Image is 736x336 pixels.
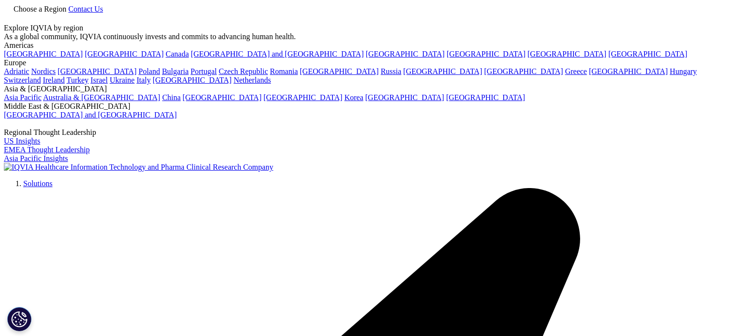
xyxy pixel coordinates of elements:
[4,93,42,102] a: Asia Pacific
[300,67,379,75] a: [GEOGRAPHIC_DATA]
[58,67,136,75] a: [GEOGRAPHIC_DATA]
[4,67,29,75] a: Adriatic
[90,76,108,84] a: Israel
[4,163,273,172] img: IQVIA Healthcare Information Technology and Pharma Clinical Research Company
[270,67,298,75] a: Romania
[4,111,177,119] a: [GEOGRAPHIC_DATA] and [GEOGRAPHIC_DATA]
[4,85,732,93] div: Asia & [GEOGRAPHIC_DATA]
[66,76,89,84] a: Turkey
[403,67,482,75] a: [GEOGRAPHIC_DATA]
[110,76,135,84] a: Ukraine
[14,5,66,13] span: Choose a Region
[152,76,231,84] a: [GEOGRAPHIC_DATA]
[4,137,40,145] a: US Insights
[165,50,189,58] a: Canada
[381,67,402,75] a: Russia
[670,67,697,75] a: Hungary
[484,67,563,75] a: [GEOGRAPHIC_DATA]
[4,128,732,137] div: Regional Thought Leadership
[219,67,268,75] a: Czech Republic
[7,307,31,331] button: Configuració de les galetes
[191,67,217,75] a: Portugal
[182,93,261,102] a: [GEOGRAPHIC_DATA]
[366,50,445,58] a: [GEOGRAPHIC_DATA]
[31,67,56,75] a: Nordics
[527,50,606,58] a: [GEOGRAPHIC_DATA]
[4,41,732,50] div: Americas
[68,5,103,13] a: Contact Us
[4,24,732,32] div: Explore IQVIA by region
[234,76,271,84] a: Netherlands
[4,58,732,67] div: Europe
[162,67,189,75] a: Bulgaria
[43,76,64,84] a: Ireland
[608,50,687,58] a: [GEOGRAPHIC_DATA]
[4,146,90,154] a: EMEA Thought Leadership
[162,93,180,102] a: China
[4,154,68,162] a: Asia Pacific Insights
[264,93,343,102] a: [GEOGRAPHIC_DATA]
[345,93,363,102] a: Korea
[4,50,83,58] a: [GEOGRAPHIC_DATA]
[191,50,363,58] a: [GEOGRAPHIC_DATA] and [GEOGRAPHIC_DATA]
[43,93,160,102] a: Australia & [GEOGRAPHIC_DATA]
[365,93,444,102] a: [GEOGRAPHIC_DATA]
[4,102,732,111] div: Middle East & [GEOGRAPHIC_DATA]
[136,76,150,84] a: Italy
[85,50,164,58] a: [GEOGRAPHIC_DATA]
[565,67,587,75] a: Greece
[138,67,160,75] a: Poland
[4,32,732,41] div: As a global community, IQVIA continuously invests and commits to advancing human health.
[23,179,52,188] a: Solutions
[589,67,668,75] a: [GEOGRAPHIC_DATA]
[447,50,526,58] a: [GEOGRAPHIC_DATA]
[446,93,525,102] a: [GEOGRAPHIC_DATA]
[4,76,41,84] a: Switzerland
